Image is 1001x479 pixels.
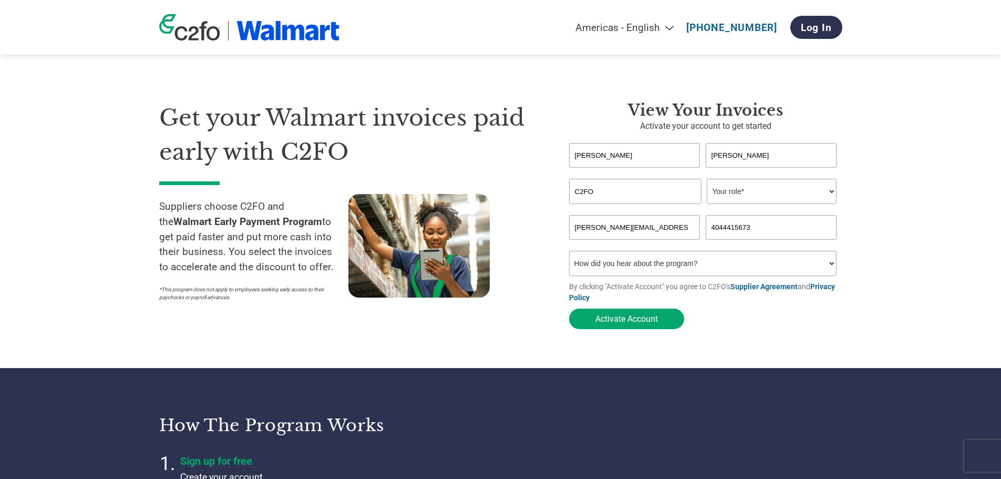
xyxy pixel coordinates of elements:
[173,216,322,228] strong: Walmart Early Payment Program
[706,143,837,168] input: Last Name*
[706,215,837,240] input: Phone*
[706,169,837,175] div: Invalid last name or last name is too long
[236,21,340,40] img: Walmart
[569,205,837,211] div: Invalid company name or company name is too long
[569,179,701,204] input: Your company name*
[569,241,700,247] div: Inavlid Email Address
[159,199,348,275] p: Suppliers choose C2FO and the to get paid faster and put more cash into their business. You selec...
[569,120,842,133] p: Activate your account to get started
[159,14,220,40] img: c2fo logo
[569,282,835,302] a: Privacy Policy
[569,215,700,240] input: Invalid Email format
[159,286,338,301] p: *This program does not apply to employees seeking early access to their paychecks or payroll adva...
[159,101,538,169] h1: Get your Walmart invoices paid early with C2FO
[686,22,777,34] a: [PHONE_NUMBER]
[569,309,684,329] button: Activate Account
[707,179,837,204] select: Title/Role
[180,455,443,467] h4: Sign up for free
[569,281,842,303] p: By clicking "Activate Account" you agree to C2FO's and
[706,241,837,247] div: Inavlid Phone Number
[348,194,490,298] img: supply chain worker
[730,282,798,291] a: Supplier Agreement
[159,415,488,436] h3: How the program works
[790,16,842,39] a: Log In
[569,143,700,168] input: First Name*
[569,101,842,120] h3: View Your Invoices
[569,169,700,175] div: Invalid first name or first name is too long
